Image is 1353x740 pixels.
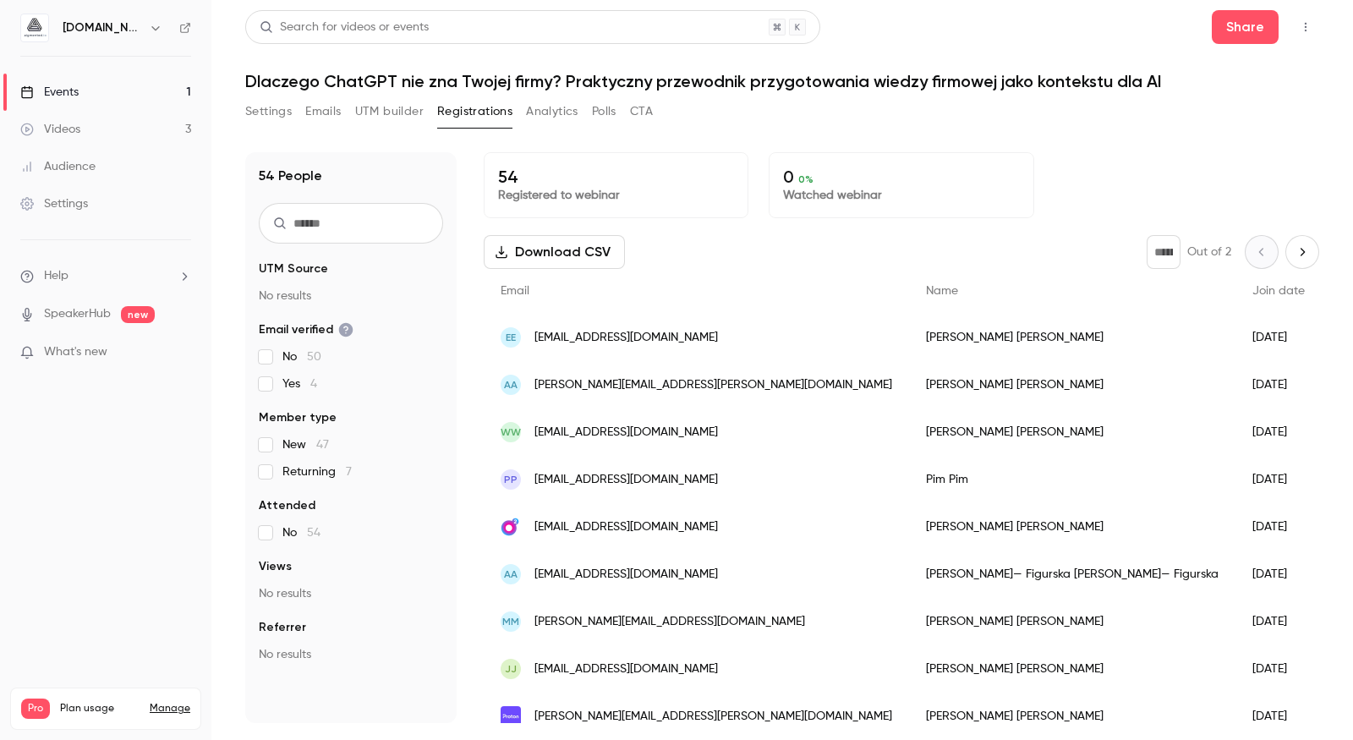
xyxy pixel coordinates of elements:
[259,321,353,338] span: Email verified
[504,472,518,487] span: PP
[282,348,321,365] span: No
[909,645,1235,693] div: [PERSON_NAME] [PERSON_NAME]
[501,285,529,297] span: Email
[504,377,518,392] span: AA
[245,98,292,125] button: Settings
[307,527,320,539] span: 54
[502,614,519,629] span: MM
[60,702,140,715] span: Plan usage
[259,409,337,426] span: Member type
[20,121,80,138] div: Videos
[21,699,50,719] span: Pro
[498,167,734,187] p: 54
[20,158,96,175] div: Audience
[282,463,352,480] span: Returning
[526,98,578,125] button: Analytics
[282,375,317,392] span: Yes
[909,693,1235,740] div: [PERSON_NAME] [PERSON_NAME]
[909,551,1235,598] div: [PERSON_NAME]— Figurska [PERSON_NAME]— Figurska
[44,343,107,361] span: What's new
[504,567,518,582] span: AA
[1187,244,1231,260] p: Out of 2
[259,260,443,663] section: facet-groups
[1235,456,1322,503] div: [DATE]
[534,471,718,489] span: [EMAIL_ADDRESS][DOMAIN_NAME]
[310,378,317,390] span: 4
[305,98,341,125] button: Emails
[909,503,1235,551] div: [PERSON_NAME] [PERSON_NAME]
[259,619,306,636] span: Referrer
[484,235,625,269] button: Download CSV
[534,329,718,347] span: [EMAIL_ADDRESS][DOMAIN_NAME]
[307,351,321,363] span: 50
[1235,551,1322,598] div: [DATE]
[534,424,718,441] span: [EMAIL_ADDRESS][DOMAIN_NAME]
[909,598,1235,645] div: [PERSON_NAME] [PERSON_NAME]
[501,517,521,537] img: o2.pl
[20,84,79,101] div: Events
[501,425,521,440] span: WW
[316,439,329,451] span: 47
[355,98,424,125] button: UTM builder
[909,314,1235,361] div: [PERSON_NAME] [PERSON_NAME]
[121,306,155,323] span: new
[534,613,805,631] span: [PERSON_NAME][EMAIL_ADDRESS][DOMAIN_NAME]
[259,288,443,304] p: No results
[534,661,718,678] span: [EMAIL_ADDRESS][DOMAIN_NAME]
[1235,408,1322,456] div: [DATE]
[783,167,1019,187] p: 0
[346,466,352,478] span: 7
[259,646,443,663] p: No results
[1252,285,1305,297] span: Join date
[259,260,328,277] span: UTM Source
[1235,503,1322,551] div: [DATE]
[909,361,1235,408] div: [PERSON_NAME] [PERSON_NAME]
[282,436,329,453] span: New
[245,71,1319,91] h1: Dlaczego ChatGPT nie zna Twojej firmy? Praktyczny przewodnik przygotowania wiedzy firmowej jako k...
[783,187,1019,204] p: Watched webinar
[1235,314,1322,361] div: [DATE]
[1235,598,1322,645] div: [DATE]
[592,98,616,125] button: Polls
[44,305,111,323] a: SpeakerHub
[282,524,320,541] span: No
[534,708,892,726] span: [PERSON_NAME][EMAIL_ADDRESS][PERSON_NAME][DOMAIN_NAME]
[437,98,512,125] button: Registrations
[498,187,734,204] p: Registered to webinar
[1285,235,1319,269] button: Next page
[1235,361,1322,408] div: [DATE]
[259,585,443,602] p: No results
[1235,645,1322,693] div: [DATE]
[21,14,48,41] img: aigmented.io
[534,566,718,584] span: [EMAIL_ADDRESS][DOMAIN_NAME]
[926,285,958,297] span: Name
[534,376,892,394] span: [PERSON_NAME][EMAIL_ADDRESS][PERSON_NAME][DOMAIN_NAME]
[1212,10,1279,44] button: Share
[259,497,315,514] span: Attended
[259,166,322,186] h1: 54 People
[260,19,429,36] div: Search for videos or events
[20,267,191,285] li: help-dropdown-opener
[150,702,190,715] a: Manage
[259,558,292,575] span: Views
[798,173,813,185] span: 0 %
[44,267,68,285] span: Help
[501,706,521,726] img: protonmail.com
[1235,693,1322,740] div: [DATE]
[909,456,1235,503] div: Pim Pim
[63,19,142,36] h6: [DOMAIN_NAME]
[534,518,718,536] span: [EMAIL_ADDRESS][DOMAIN_NAME]
[505,661,517,677] span: JJ
[20,195,88,212] div: Settings
[630,98,653,125] button: CTA
[506,330,516,345] span: EE
[909,408,1235,456] div: [PERSON_NAME] [PERSON_NAME]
